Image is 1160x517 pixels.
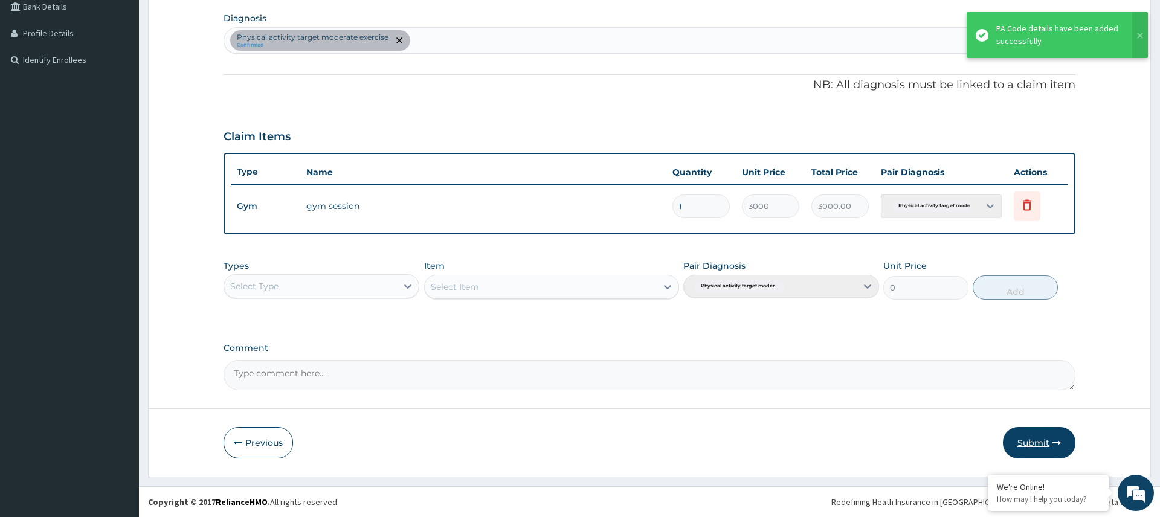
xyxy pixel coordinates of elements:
[997,481,1100,492] div: We're Online!
[198,6,227,35] div: Minimize live chat window
[683,260,746,272] label: Pair Diagnosis
[224,261,249,271] label: Types
[148,496,270,507] strong: Copyright © 2017 .
[224,427,293,458] button: Previous
[22,60,49,91] img: d_794563401_company_1708531726252_794563401
[1003,427,1075,458] button: Submit
[63,68,203,83] div: Chat with us now
[736,160,805,184] th: Unit Price
[139,486,1160,517] footer: All rights reserved.
[666,160,736,184] th: Quantity
[831,496,1151,508] div: Redefining Heath Insurance in [GEOGRAPHIC_DATA] using Telemedicine and Data Science!
[424,260,445,272] label: Item
[224,12,266,24] label: Diagnosis
[996,22,1121,48] div: PA Code details have been added successfully
[805,160,875,184] th: Total Price
[216,496,268,507] a: RelianceHMO
[997,494,1100,504] p: How may I help you today?
[1008,160,1068,184] th: Actions
[300,194,666,218] td: gym session
[224,130,291,144] h3: Claim Items
[224,343,1075,353] label: Comment
[230,280,279,292] div: Select Type
[231,195,300,217] td: Gym
[224,77,1075,93] p: NB: All diagnosis must be linked to a claim item
[875,160,1008,184] th: Pair Diagnosis
[883,260,927,272] label: Unit Price
[300,160,666,184] th: Name
[231,161,300,183] th: Type
[70,152,167,274] span: We're online!
[6,330,230,372] textarea: Type your message and hit 'Enter'
[973,275,1058,300] button: Add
